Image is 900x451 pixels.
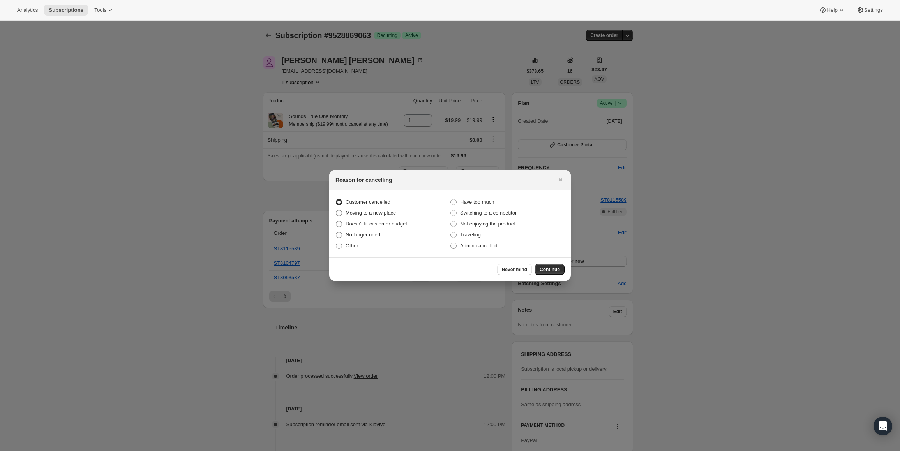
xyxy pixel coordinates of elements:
button: Settings [852,5,888,16]
button: Help [814,5,850,16]
button: Analytics [12,5,42,16]
span: Customer cancelled [346,199,390,205]
span: Not enjoying the product [460,221,515,227]
span: Moving to a new place [346,210,396,216]
button: Subscriptions [44,5,88,16]
button: Close [555,174,566,185]
span: Subscriptions [49,7,83,13]
span: Settings [864,7,883,13]
span: Have too much [460,199,494,205]
div: Open Intercom Messenger [874,417,892,435]
h2: Reason for cancelling [335,176,392,184]
span: Admin cancelled [460,243,497,248]
span: No longer need [346,232,380,238]
span: Help [827,7,837,13]
span: Tools [94,7,106,13]
button: Never mind [497,264,532,275]
span: Switching to a competitor [460,210,517,216]
span: Other [346,243,358,248]
button: Tools [90,5,119,16]
span: Analytics [17,7,38,13]
span: Continue [540,266,560,273]
span: Never mind [502,266,527,273]
span: Doesn't fit customer budget [346,221,407,227]
button: Continue [535,264,565,275]
span: Traveling [460,232,481,238]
